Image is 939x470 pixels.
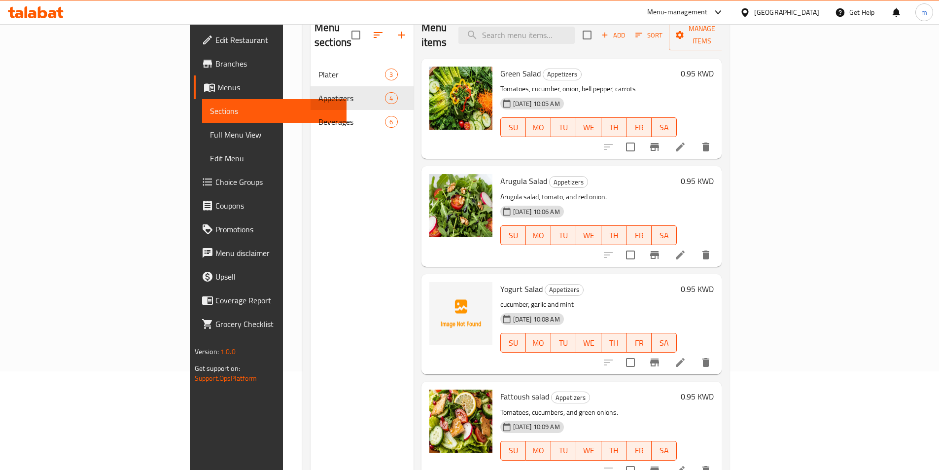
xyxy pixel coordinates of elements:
[194,217,347,241] a: Promotions
[390,23,414,47] button: Add section
[500,117,526,137] button: SU
[202,146,347,170] a: Edit Menu
[429,174,492,237] img: Arugula Salad
[500,83,677,95] p: Tomatoes, cucumber, onion, bell pepper, carrots
[555,443,572,458] span: TU
[681,282,714,296] h6: 0.95 KWD
[500,298,677,311] p: cucumber, garlic and mint
[605,228,623,243] span: TH
[551,333,576,353] button: TU
[674,141,686,153] a: Edit menu item
[601,333,626,353] button: TH
[509,315,564,324] span: [DATE] 10:08 AM
[500,333,526,353] button: SU
[626,441,652,461] button: FR
[555,228,572,243] span: TU
[311,63,414,86] div: Plater3
[194,52,347,75] a: Branches
[580,336,597,350] span: WE
[215,223,339,235] span: Promotions
[318,116,385,128] span: Beverages
[576,117,601,137] button: WE
[576,225,601,245] button: WE
[421,20,447,50] h2: Menu items
[500,389,549,404] span: Fattoush salad
[215,176,339,188] span: Choice Groups
[674,249,686,261] a: Edit menu item
[215,200,339,212] span: Coupons
[500,225,526,245] button: SU
[652,333,677,353] button: SA
[500,174,547,188] span: Arugula Salad
[202,99,347,123] a: Sections
[656,228,673,243] span: SA
[500,66,541,81] span: Green Salad
[366,23,390,47] span: Sort sections
[677,23,727,47] span: Manage items
[551,441,576,461] button: TU
[194,241,347,265] a: Menu disclaimer
[429,67,492,130] img: Green Salad
[551,117,576,137] button: TU
[656,336,673,350] span: SA
[509,207,564,217] span: [DATE] 10:06 AM
[630,120,648,135] span: FR
[215,294,339,306] span: Coverage Report
[580,443,597,458] span: WE
[580,228,597,243] span: WE
[652,117,677,137] button: SA
[526,225,551,245] button: MO
[620,137,641,157] span: Select to update
[311,59,414,138] nav: Menu sections
[694,351,718,374] button: delete
[643,135,666,159] button: Branch-specific-item
[526,441,551,461] button: MO
[458,27,575,44] input: search
[656,443,673,458] span: SA
[215,58,339,70] span: Branches
[194,170,347,194] a: Choice Groups
[620,352,641,373] span: Select to update
[626,225,652,245] button: FR
[555,120,572,135] span: TU
[620,245,641,265] span: Select to update
[630,443,648,458] span: FR
[195,345,219,358] span: Version:
[509,99,564,108] span: [DATE] 10:05 AM
[194,289,347,312] a: Coverage Report
[220,345,236,358] span: 1.0.0
[318,92,385,104] span: Appetizers
[626,117,652,137] button: FR
[647,6,708,18] div: Menu-management
[754,7,819,18] div: [GEOGRAPHIC_DATA]
[318,69,385,80] span: Plater
[633,28,665,43] button: Sort
[500,191,677,203] p: Arugula salad, tomato, and red onion.
[601,441,626,461] button: TH
[643,243,666,267] button: Branch-specific-item
[385,70,397,79] span: 3
[385,94,397,103] span: 4
[194,28,347,52] a: Edit Restaurant
[311,110,414,134] div: Beverages6
[597,28,629,43] span: Add item
[194,265,347,289] a: Upsell
[674,357,686,368] a: Edit menu item
[545,284,583,295] span: Appetizers
[346,25,366,45] span: Select all sections
[194,194,347,217] a: Coupons
[577,25,597,45] span: Select section
[202,123,347,146] a: Full Menu View
[429,390,492,453] img: Fattoush salad
[385,117,397,127] span: 6
[215,271,339,283] span: Upsell
[643,351,666,374] button: Branch-specific-item
[921,7,927,18] span: m
[551,392,590,403] div: Appetizers
[552,392,590,403] span: Appetizers
[601,117,626,137] button: TH
[505,228,522,243] span: SU
[605,336,623,350] span: TH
